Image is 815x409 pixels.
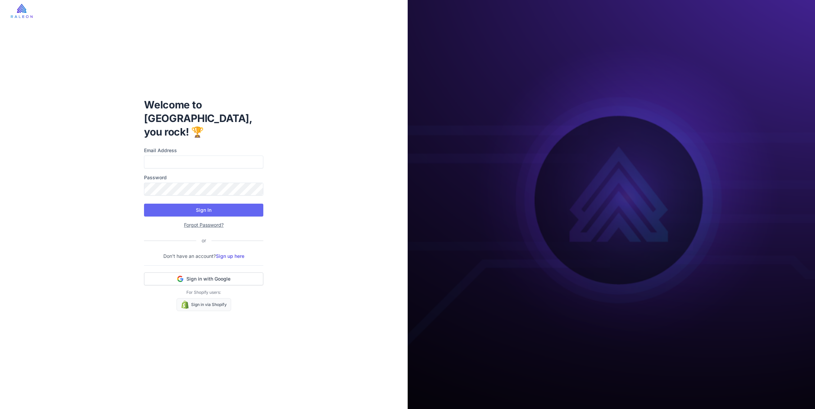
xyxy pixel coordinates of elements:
[196,237,211,244] div: or
[186,275,230,282] span: Sign in with Google
[144,289,263,295] p: For Shopify users:
[144,147,263,154] label: Email Address
[11,4,33,18] img: raleon-logo-whitebg.9aac0268.jpg
[216,253,244,259] a: Sign up here
[184,222,224,228] a: Forgot Password?
[144,252,263,260] p: Don't have an account?
[144,98,263,139] h1: Welcome to [GEOGRAPHIC_DATA], you rock! 🏆
[144,204,263,217] button: Sign In
[177,298,231,311] a: Sign in via Shopify
[144,174,263,181] label: Password
[144,272,263,285] button: Sign in with Google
